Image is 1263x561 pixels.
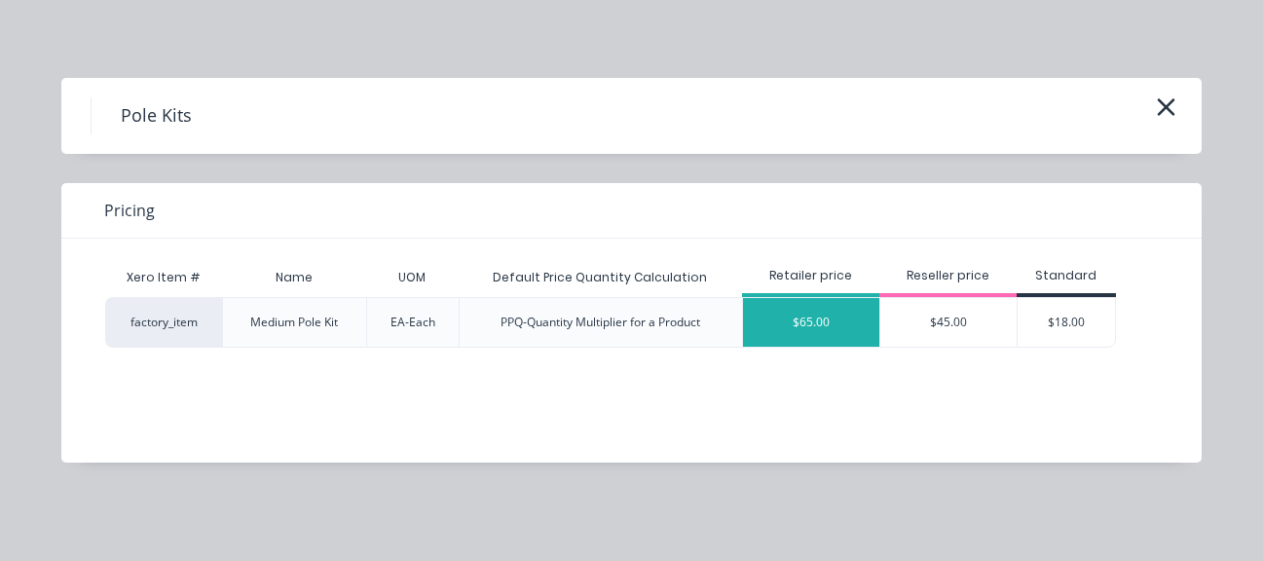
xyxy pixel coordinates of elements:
div: $45.00 [880,298,1017,347]
div: Xero Item # [105,258,222,297]
div: Retailer price [742,267,879,284]
div: Standard [1017,267,1116,284]
div: $18.00 [1018,298,1115,347]
h4: Pole Kits [91,97,221,134]
div: Medium Pole Kit [250,314,338,331]
div: Name [260,253,328,302]
div: factory_item [105,297,222,348]
div: Default Price Quantity Calculation [477,253,723,302]
div: Reseller price [879,267,1017,284]
div: EA-Each [390,314,435,331]
div: UOM [383,253,441,302]
div: $65.00 [743,298,879,347]
div: PPQ-Quantity Multiplier for a Product [501,314,700,331]
span: Pricing [104,199,155,222]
